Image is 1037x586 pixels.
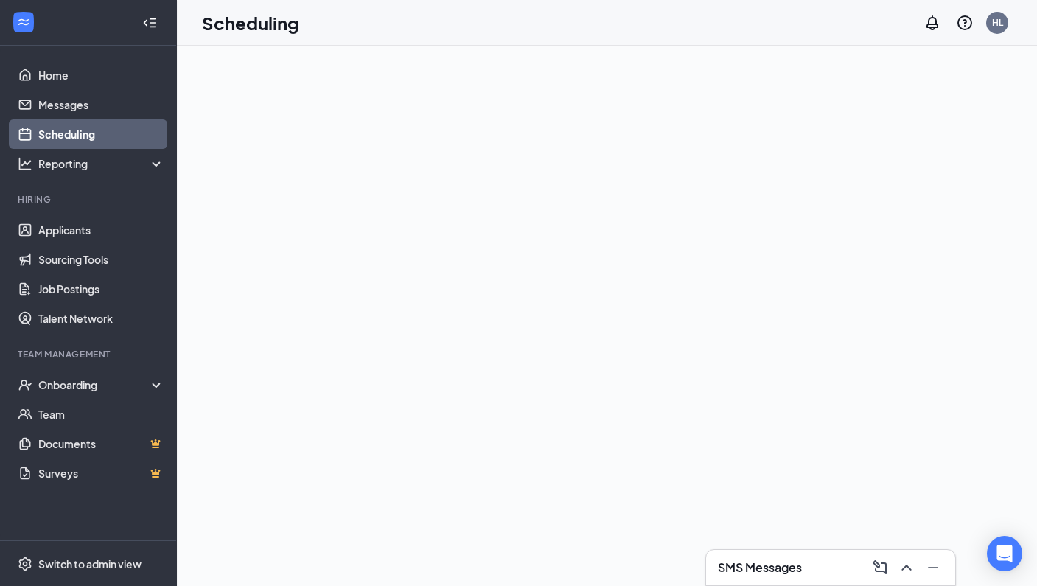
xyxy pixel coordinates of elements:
[38,60,164,90] a: Home
[18,557,32,571] svg: Settings
[987,536,1022,571] div: Open Intercom Messenger
[923,14,941,32] svg: Notifications
[38,557,142,571] div: Switch to admin view
[38,274,164,304] a: Job Postings
[18,377,32,392] svg: UserCheck
[893,556,917,579] button: ChevronUp
[867,556,890,579] button: ComposeMessage
[871,559,889,576] svg: ComposeMessage
[898,559,915,576] svg: ChevronUp
[38,90,164,119] a: Messages
[38,377,165,392] div: Onboarding
[992,16,1003,29] div: HL
[38,429,164,458] a: DocumentsCrown
[38,215,164,245] a: Applicants
[142,15,157,30] svg: Collapse
[38,400,164,429] a: Team
[18,193,161,206] div: Hiring
[38,245,164,274] a: Sourcing Tools
[38,119,164,149] a: Scheduling
[38,156,165,171] div: Reporting
[924,559,942,576] svg: Minimize
[202,10,299,35] h1: Scheduling
[920,556,943,579] button: Minimize
[38,304,164,333] a: Talent Network
[18,156,32,171] svg: Analysis
[718,559,802,576] h3: SMS Messages
[956,14,974,32] svg: QuestionInfo
[16,15,31,29] svg: WorkstreamLogo
[18,348,161,360] div: Team Management
[38,458,164,488] a: SurveysCrown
